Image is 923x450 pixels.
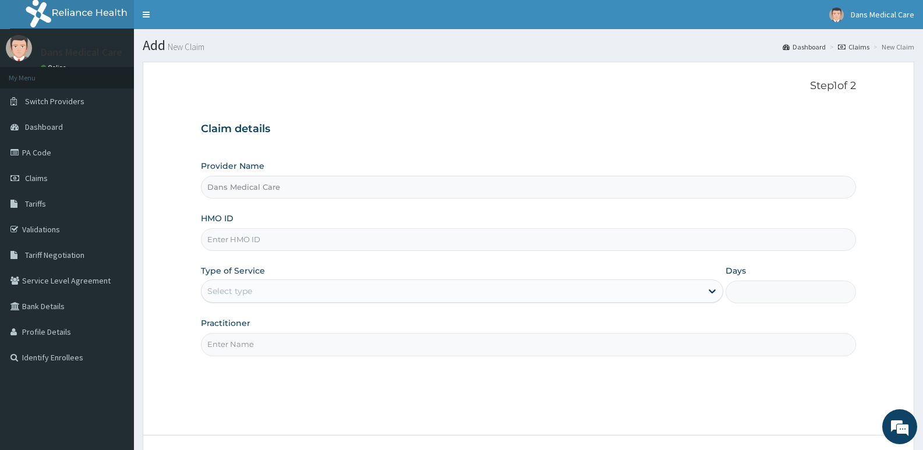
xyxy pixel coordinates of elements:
[25,250,84,260] span: Tariff Negotiation
[6,35,32,61] img: User Image
[201,265,265,277] label: Type of Service
[829,8,844,22] img: User Image
[41,63,69,72] a: Online
[207,285,252,297] div: Select type
[143,38,914,53] h1: Add
[201,228,856,251] input: Enter HMO ID
[201,160,264,172] label: Provider Name
[201,317,250,329] label: Practitioner
[25,173,48,183] span: Claims
[201,212,234,224] label: HMO ID
[201,123,856,136] h3: Claim details
[25,199,46,209] span: Tariffs
[165,42,204,51] small: New Claim
[726,265,746,277] label: Days
[783,42,826,52] a: Dashboard
[25,122,63,132] span: Dashboard
[201,333,856,356] input: Enter Name
[838,42,869,52] a: Claims
[851,9,914,20] span: Dans Medical Care
[201,80,856,93] p: Step 1 of 2
[871,42,914,52] li: New Claim
[41,47,122,58] p: Dans Medical Care
[25,96,84,107] span: Switch Providers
